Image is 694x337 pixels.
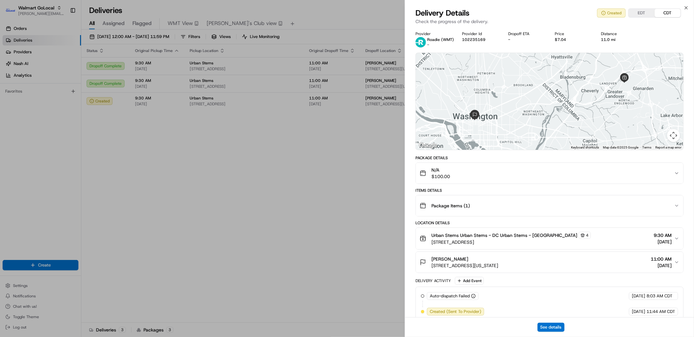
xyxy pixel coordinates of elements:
[415,18,684,25] p: Check the progress of the delivery.
[646,293,673,299] span: 8:03 AM CDT
[417,141,439,150] img: Google
[629,9,655,17] button: EDT
[667,129,680,142] button: Map camera controls
[427,42,429,47] span: -
[4,92,52,103] a: 📗Knowledge Base
[431,167,450,173] span: N/A
[415,220,684,226] div: Location Details
[415,37,426,47] img: roadie-logo-v2.jpg
[65,110,79,115] span: Pylon
[55,95,60,100] div: 💻
[431,262,498,269] span: [STREET_ADDRESS][US_STATE]
[601,37,637,42] div: 11.0 mi
[646,309,675,315] span: 11:44 AM CDT
[415,155,684,161] div: Package Details
[111,64,118,72] button: Start new chat
[632,293,645,299] span: [DATE]
[654,239,672,245] span: [DATE]
[601,31,637,36] div: Distance
[7,26,118,36] p: Welcome 👋
[13,94,50,101] span: Knowledge Base
[415,278,451,283] div: Delivery Activity
[431,239,591,245] span: [STREET_ADDRESS]
[416,252,683,273] button: [PERSON_NAME][STREET_ADDRESS][US_STATE]11:00 AM[DATE]
[632,309,645,315] span: [DATE]
[416,163,683,184] button: N/A$100.00
[462,31,498,36] div: Provider Id
[17,42,107,49] input: Clear
[571,145,599,150] button: Keyboard shortcuts
[431,232,577,239] span: Urban Stems Urban Stems - DC Urban Stems - [GEOGRAPHIC_DATA]
[509,37,545,42] div: -
[7,62,18,74] img: 1736555255976-a54dd68f-1ca7-489b-9aae-adbdc363a1c4
[7,6,20,19] img: Nash
[416,228,683,249] button: Urban Stems Urban Stems - DC Urban Stems - [GEOGRAPHIC_DATA]4[STREET_ADDRESS]9:30 AM[DATE]
[462,37,485,42] button: 102235169
[538,323,565,332] button: See details
[416,195,683,216] button: Package Items (1)
[455,277,484,285] button: Add Event
[415,8,469,18] span: Delivery Details
[555,31,591,36] div: Price
[654,232,672,239] span: 9:30 AM
[651,256,672,262] span: 11:00 AM
[651,262,672,269] span: [DATE]
[52,92,107,103] a: 💻API Documentation
[430,309,481,315] span: Created (Sent To Provider)
[22,69,82,74] div: We're available if you need us!
[415,188,684,193] div: Items Details
[7,95,12,100] div: 📗
[61,94,104,101] span: API Documentation
[586,233,589,238] span: 4
[431,256,468,262] span: [PERSON_NAME]
[603,146,638,149] span: Map data ©2025 Google
[597,8,626,18] button: Created
[417,141,439,150] a: Open this area in Google Maps (opens a new window)
[431,173,450,180] span: $100.00
[427,37,454,42] span: Roadie (WMT)
[509,31,545,36] div: Dropoff ETA
[655,9,681,17] button: CDT
[46,110,79,115] a: Powered byPylon
[430,293,470,299] span: Auto-dispatch Failed
[655,146,681,149] a: Report a map error
[415,31,452,36] div: Provider
[22,62,107,69] div: Start new chat
[642,146,651,149] a: Terms (opens in new tab)
[555,37,591,42] div: $7.04
[431,202,470,209] span: Package Items ( 1 )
